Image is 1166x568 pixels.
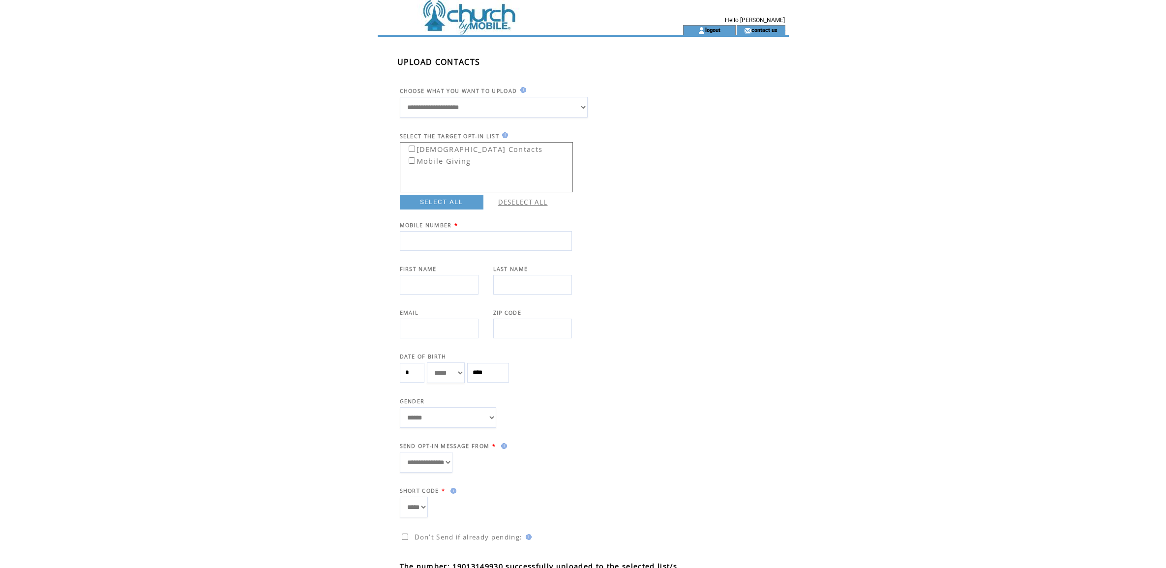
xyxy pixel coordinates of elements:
[397,57,480,67] span: UPLOAD CONTACTS
[409,146,415,152] input: [DEMOGRAPHIC_DATA] Contacts
[493,309,522,316] span: ZIP CODE
[400,88,517,94] span: CHOOSE WHAT YOU WANT TO UPLOAD
[698,27,705,34] img: account_icon.gif
[400,266,437,272] span: FIRST NAME
[402,142,543,154] label: [DEMOGRAPHIC_DATA] Contacts
[400,309,419,316] span: EMAIL
[448,488,456,494] img: help.gif
[517,87,526,93] img: help.gif
[523,534,532,540] img: help.gif
[400,487,439,494] span: SHORT CODE
[498,443,507,449] img: help.gif
[400,443,490,449] span: SEND OPT-IN MESSAGE FROM
[725,17,785,24] span: Hello [PERSON_NAME]
[751,27,777,33] a: contact us
[493,266,528,272] span: LAST NAME
[409,157,415,164] input: Mobile Giving
[402,153,471,166] label: Mobile Giving
[498,198,548,207] a: DESELECT ALL
[400,353,447,360] span: DATE OF BIRTH
[499,132,508,138] img: help.gif
[705,27,720,33] a: logout
[400,133,500,140] span: SELECT THE TARGET OPT-IN LIST
[415,533,523,541] span: Don't Send if already pending:
[744,27,751,34] img: contact_us_icon.gif
[400,195,483,209] a: SELECT ALL
[400,398,425,405] span: GENDER
[400,222,452,229] span: MOBILE NUMBER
